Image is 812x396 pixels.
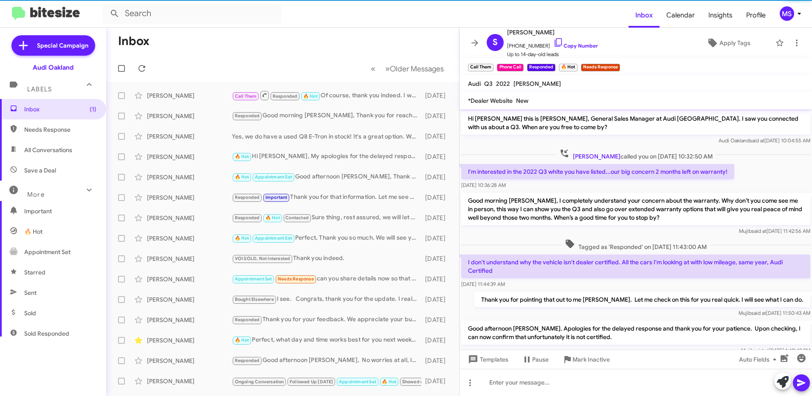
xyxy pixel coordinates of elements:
span: Mujib [DATE] 11:42:56 AM [739,228,810,234]
a: Insights [702,3,739,28]
span: Responded [273,93,298,99]
p: I'm interested in the 2022 Q3 white you have listed...our big concern 2 months left on warranty! [461,164,734,179]
div: Perfect, Thank you so much. We will see you [DATE] morning. Safe travels. :) [232,233,421,243]
span: Tagged as 'Responded' on [DATE] 11:43:00 AM [561,239,710,251]
div: Audi Oakland [33,63,73,72]
span: VOI SOLD, Not Interested [235,256,290,261]
span: Sent [24,289,37,297]
span: Special Campaign [37,41,88,50]
span: 🔥 Hot [382,379,396,385]
div: [DATE] [421,91,452,100]
span: Up to 14-day-old leads [507,50,598,59]
span: » [385,63,390,74]
span: Sold [24,309,36,317]
div: Thank you for your feedback. We appreciate your business. [232,315,421,325]
span: said at [751,310,766,316]
div: [DATE] [421,234,452,243]
span: Responded [235,317,260,322]
span: [DATE] 10:36:28 AM [461,182,506,188]
p: Good afternoon [PERSON_NAME]. Apologies for the delayed response and thank you for your patience.... [461,321,810,345]
div: [DATE] [421,153,452,161]
a: Calendar [660,3,702,28]
div: [DATE] [421,336,452,345]
div: [PERSON_NAME] [147,336,232,345]
span: More [27,191,45,198]
div: can you share details now so that I am clear when I visit [232,274,421,284]
button: Mark Inactive [555,352,617,367]
div: I see. Congrats, thank you for the update. I really appreciate it. Wishing you many happy miles w... [232,294,421,304]
div: [DATE] [421,193,452,202]
span: All Conversations [24,146,72,154]
small: Phone Call [497,64,523,71]
span: 🔥 Hot [235,235,249,241]
span: Starred [24,268,45,277]
span: Needs Response [24,125,96,134]
div: [DATE] [421,214,452,222]
div: Of course, thank you indeed. I will keep an eye out for a similar vehicle that is certified, rest... [232,90,421,101]
div: [DATE] [421,316,452,324]
div: Good morning [PERSON_NAME], Thank you for reaching out and sharing that detailed conversation you... [232,111,421,121]
span: called you on [DATE] 10:32:50 AM [556,148,716,161]
div: [DATE] [421,132,452,141]
span: Audi [468,80,481,88]
div: Inbound Call [232,376,421,386]
button: Pause [515,352,555,367]
span: 2022 [496,80,510,88]
span: *Dealer Website [468,97,513,105]
span: Appointment Set [339,379,376,385]
button: Apply Tags [685,35,771,51]
span: Sold Responded [24,329,69,338]
span: Responded [235,215,260,221]
span: [DATE] 11:44:39 AM [461,281,505,287]
input: Search [103,3,281,24]
span: Ongoing Conversation [235,379,284,385]
span: (1) [90,105,96,113]
div: Yes, we do have a used Q8 E-Tron in stock! It's a great option. When would you like to come in an... [232,132,421,141]
div: [PERSON_NAME] [147,377,232,385]
div: [PERSON_NAME] [147,214,232,222]
p: Hi [PERSON_NAME] this is [PERSON_NAME], General Sales Manager at Audi [GEOGRAPHIC_DATA]. I saw yo... [461,111,810,135]
span: New [516,97,528,105]
span: Contacted [285,215,309,221]
span: Inbox [24,105,96,113]
small: Responded [527,64,555,71]
button: Templates [460,352,515,367]
div: Perfect, what day and time works best for you next week, I want to make sure my brand specialist ... [232,335,421,345]
span: Labels [27,85,52,93]
span: 🔥 Hot [235,337,249,343]
button: Auto Fields [732,352,787,367]
h1: Inbox [118,34,149,48]
div: [DATE] [421,295,452,304]
div: [DATE] [421,173,452,181]
div: [PERSON_NAME] [147,91,232,100]
div: Hi [PERSON_NAME], My apologies for the delayed response. Absolutely, let me know what time this a... [232,152,421,161]
div: [DATE] [421,255,452,263]
span: Appointment Set [255,235,292,241]
span: Mujib [DATE] 1:40:42 PM [741,347,810,354]
span: Responded [235,195,260,200]
div: [DATE] [421,356,452,365]
div: [DATE] [421,275,452,283]
span: Templates [466,352,508,367]
div: [PERSON_NAME] [147,295,232,304]
span: [PERSON_NAME] [573,153,620,160]
a: Profile [739,3,773,28]
nav: Page navigation example [366,60,449,77]
a: Special Campaign [11,35,95,56]
span: Appointment Set [255,174,292,180]
span: Showed up and SOLD [402,379,449,385]
p: Thank you for pointing that out to me [PERSON_NAME]. Let me check on this for you real quick. I w... [474,292,810,307]
div: Thank you indeed. [232,254,421,263]
span: Auto Fields [739,352,780,367]
small: Call Them [468,64,493,71]
span: [PERSON_NAME] [507,27,598,37]
a: Inbox [629,3,660,28]
span: Appointment Set [235,276,272,282]
div: [PERSON_NAME] [147,255,232,263]
div: [PERSON_NAME] [147,356,232,365]
div: MS [780,6,794,21]
span: Q3 [484,80,493,88]
div: [PERSON_NAME] [147,234,232,243]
